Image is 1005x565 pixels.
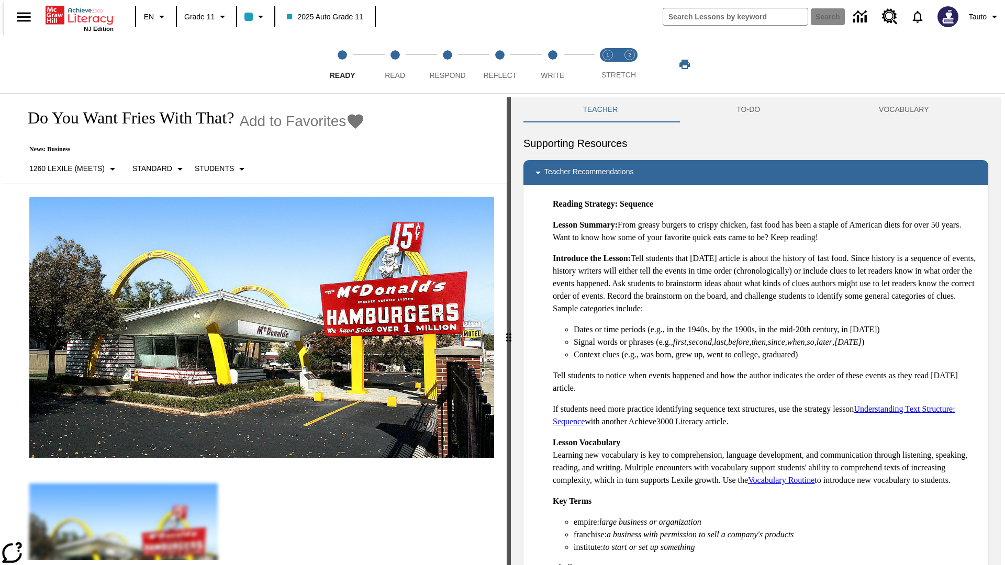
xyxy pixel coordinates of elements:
button: TO-DO [677,97,820,122]
strong: Reading Strategy: [553,199,618,208]
em: last [714,337,726,346]
span: NJ Edition [84,26,114,32]
strong: Key Terms [553,496,591,505]
img: Avatar [937,6,958,27]
em: then [751,337,766,346]
a: Notifications [904,3,931,30]
p: From greasy burgers to crispy chicken, fast food has been a staple of American diets for over 50 ... [553,219,980,244]
button: VOCABULARY [820,97,988,122]
em: when [787,337,805,346]
a: Data Center [847,3,876,31]
em: second [689,337,712,346]
span: Read [385,71,405,80]
h1: Do You Want Fries With That? [17,108,234,128]
em: [DATE] [834,337,862,346]
a: Vocabulary Routine [748,476,814,484]
p: Teacher Recommendations [544,166,633,179]
h6: Supporting Resources [523,135,988,152]
span: Grade 11 [184,12,215,22]
button: Class color is light blue. Change class color [240,7,271,26]
em: large business or organization [599,517,701,526]
span: Write [541,71,564,80]
span: Tauto [969,12,987,22]
button: Grade: Grade 11, Select a grade [180,7,233,26]
div: reading [4,97,507,560]
p: Students [195,163,234,174]
button: Ready step 1 of 5 [312,36,373,93]
em: so [807,337,814,346]
button: Language: EN, Select a language [139,7,173,26]
button: Select a new avatar [931,3,965,30]
input: search field [663,8,808,25]
span: Ready [330,71,355,80]
strong: Lesson Vocabulary [553,438,620,447]
a: Resource Center, Will open in new tab [876,3,904,31]
li: institute: [574,541,980,553]
div: Teacher Recommendations [523,160,988,185]
em: later [817,337,832,346]
button: Print [668,55,701,74]
button: Respond step 3 of 5 [417,36,478,93]
p: News: Business [17,145,365,153]
div: activity [511,97,1001,565]
strong: Lesson Summary: [553,220,618,229]
em: a business with permission to sell a company's products [607,530,794,539]
button: Stretch Read step 1 of 2 [593,36,623,93]
strong: Sequence [620,199,653,208]
em: before [728,337,749,346]
text: 2 [628,52,631,58]
button: Scaffolds, Standard [128,160,191,178]
button: Teacher [523,97,677,122]
p: If students need more practice identifying sequence text structures, use the strategy lesson with... [553,403,980,428]
span: Add to Favorites [239,113,346,130]
div: Home [46,4,114,32]
em: since [768,337,785,346]
em: to start or set up something [603,543,695,551]
text: 1 [606,52,609,58]
li: Signal words or phrases (e.g., , , , , , , , , , ) [574,336,980,348]
button: Open side menu [8,2,39,32]
li: franchise: [574,528,980,541]
li: Context clues (e.g., was born, grew up, went to college, graduated) [574,348,980,361]
button: Select Student [191,160,252,178]
div: Instructional Panel Tabs [523,97,988,122]
button: Reflect step 4 of 5 [470,36,530,93]
span: EN [144,12,154,22]
li: empire: [574,516,980,528]
p: Tell students to notice when events happened and how the author indicates the order of these even... [553,369,980,394]
div: Press Enter or Spacebar and then press right and left arrow keys to move the slider [507,97,511,565]
span: Reflect [484,71,517,80]
button: Write step 5 of 5 [522,36,583,93]
strong: Introduce the Lesson: [553,254,631,263]
p: Learning new vocabulary is key to comprehension, language development, and communication through ... [553,436,980,487]
li: Dates or time periods (e.g., in the 1940s, by the 1900s, in the mid-20th century, in [DATE]) [574,323,980,336]
a: Understanding Text Structure: Sequence [553,404,955,426]
p: Tell students that [DATE] article is about the history of fast food. Since history is a sequence ... [553,252,980,315]
span: STRETCH [601,71,636,79]
button: Stretch Respond step 2 of 2 [615,36,645,93]
button: Profile/Settings [965,7,1005,26]
p: 1260 Lexile (Meets) [29,163,105,174]
button: Add to Favorites - Do You Want Fries With That? [239,112,365,130]
img: One of the first McDonald's stores, with the iconic red sign and golden arches. [29,197,494,458]
p: Standard [132,163,172,174]
button: Read step 2 of 5 [364,36,425,93]
span: Respond [429,71,465,80]
em: first [673,337,687,346]
span: 2025 Auto Grade 11 [287,12,363,22]
button: Select Lexile, 1260 Lexile (Meets) [25,160,123,178]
